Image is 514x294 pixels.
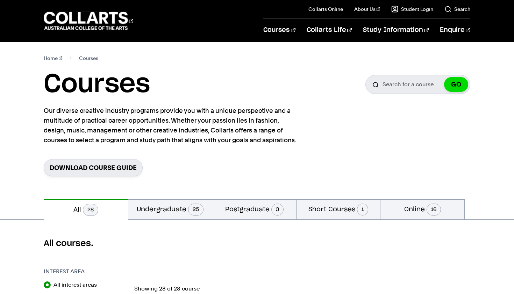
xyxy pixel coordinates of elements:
[307,19,352,42] a: Collarts Life
[134,286,470,292] p: Showing 28 of 28 course
[44,238,470,249] h2: All courses.
[263,19,295,42] a: Courses
[128,199,212,219] button: Undergraduate25
[363,19,429,42] a: Study Information
[357,204,368,216] span: 1
[83,204,98,216] span: 28
[297,199,380,219] button: Short Courses1
[44,159,143,176] a: Download Course Guide
[391,6,433,13] a: Student Login
[44,69,150,100] h1: Courses
[427,204,441,216] span: 16
[380,199,464,219] button: Online16
[188,204,204,216] span: 25
[212,199,296,219] button: Postgraduate3
[44,53,62,63] a: Home
[79,53,98,63] span: Courses
[365,75,470,94] input: Search for a course
[271,204,284,216] span: 3
[44,267,127,276] h3: Interest Area
[354,6,380,13] a: About Us
[53,280,102,290] label: All interest areas
[308,6,343,13] a: Collarts Online
[44,199,128,220] button: All28
[44,11,133,31] div: Go to homepage
[44,106,299,145] p: Our diverse creative industry programs provide you with a unique perspective and a multitude of p...
[444,6,470,13] a: Search
[440,19,470,42] a: Enquire
[444,77,468,92] button: GO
